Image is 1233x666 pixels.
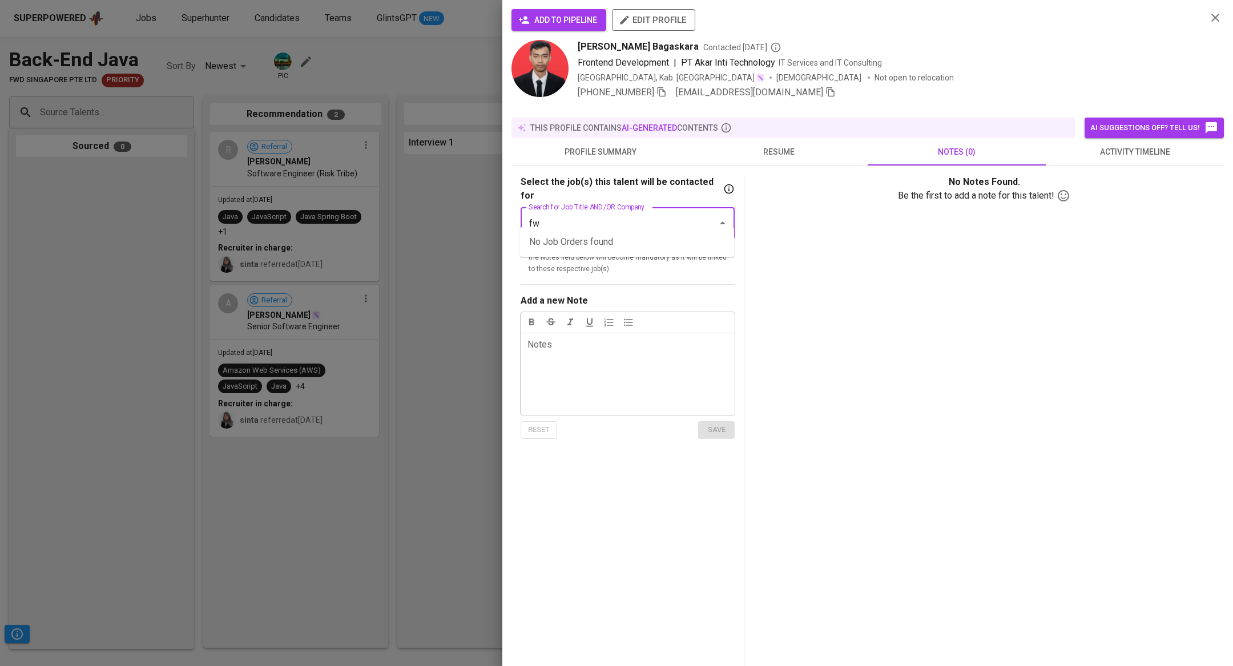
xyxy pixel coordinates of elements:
[696,145,861,159] span: resume
[674,56,676,70] span: |
[1085,118,1224,138] button: AI suggestions off? Tell us!
[703,42,781,53] span: Contacted [DATE]
[898,189,1057,203] p: Be the first to add a note for this talent!
[756,73,765,82] img: magic_wand.svg
[681,57,775,68] span: PT Akar Inti Technology
[715,215,731,231] button: Close
[520,227,734,257] div: No Job Orders found
[521,294,588,308] div: Add a new Note
[776,72,863,83] span: [DEMOGRAPHIC_DATA]
[779,58,882,67] span: IT Services and IT Consulting
[612,9,695,31] button: edit profile
[578,72,765,83] div: [GEOGRAPHIC_DATA], Kab. [GEOGRAPHIC_DATA]
[578,40,699,54] span: [PERSON_NAME] Bagaskara
[622,123,677,132] span: AI-generated
[578,57,669,68] span: Frontend Development
[521,175,721,203] p: Select the job(s) this talent will be contacted for
[527,338,552,420] div: Notes
[511,40,569,97] img: 2e03cec5c3843bf8711dda0cd3368ba3.jpg
[621,13,686,27] span: edit profile
[518,145,683,159] span: profile summary
[1090,121,1218,135] span: AI suggestions off? Tell us!
[1053,145,1217,159] span: activity timeline
[875,145,1039,159] span: notes (0)
[753,175,1215,189] p: No Notes Found.
[875,72,954,83] p: Not open to relocation
[612,15,695,24] a: edit profile
[578,87,654,98] span: [PHONE_NUMBER]
[521,13,597,27] span: add to pipeline
[723,183,735,195] svg: If you have a specific job in mind for the talent, indicate it here. This will change the talent'...
[530,122,718,134] p: this profile contains contents
[511,9,606,31] button: add to pipeline
[676,87,823,98] span: [EMAIL_ADDRESS][DOMAIN_NAME]
[770,42,781,53] svg: By Batam recruiter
